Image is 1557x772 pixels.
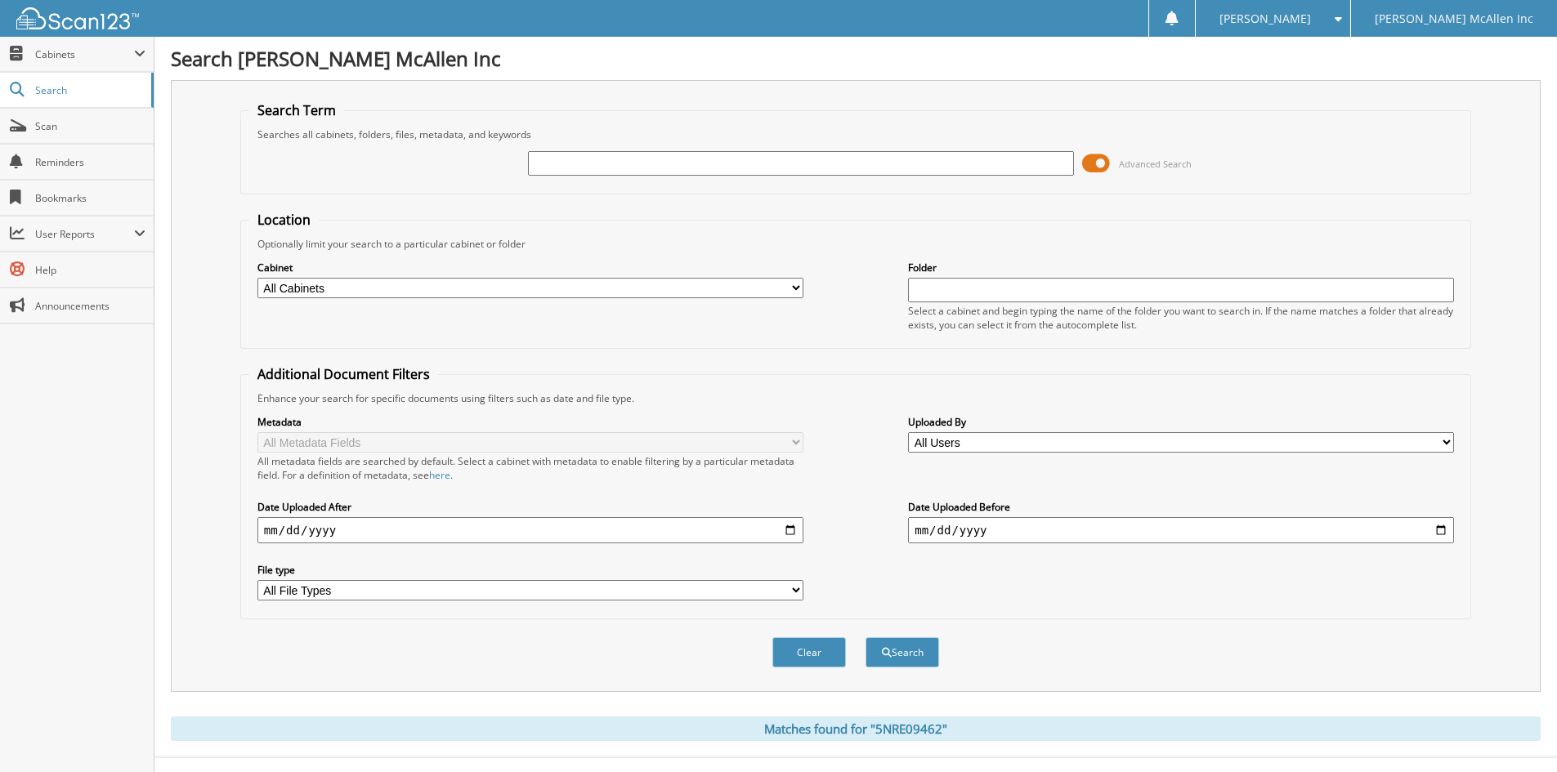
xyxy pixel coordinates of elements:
[257,563,803,577] label: File type
[35,119,145,133] span: Scan
[35,191,145,205] span: Bookmarks
[908,261,1454,274] label: Folder
[1475,694,1557,772] iframe: Chat Widget
[1119,158,1192,170] span: Advanced Search
[16,7,139,29] img: scan123-logo-white.svg
[908,304,1454,332] div: Select a cabinet and begin typing the name of the folder you want to search in. If the name match...
[1375,14,1533,24] span: [PERSON_NAME] McAllen Inc
[257,415,803,429] label: Metadata
[772,637,846,667] button: Clear
[35,227,134,241] span: User Reports
[35,47,134,61] span: Cabinets
[257,454,803,482] div: All metadata fields are searched by default. Select a cabinet with metadata to enable filtering b...
[257,500,803,514] label: Date Uploaded After
[249,365,438,383] legend: Additional Document Filters
[35,263,145,277] span: Help
[249,127,1462,141] div: Searches all cabinets, folders, files, metadata, and keywords
[1219,14,1311,24] span: [PERSON_NAME]
[908,517,1454,543] input: end
[249,237,1462,251] div: Optionally limit your search to a particular cabinet or folder
[908,415,1454,429] label: Uploaded By
[908,500,1454,514] label: Date Uploaded Before
[35,83,143,97] span: Search
[249,101,344,119] legend: Search Term
[257,261,803,274] label: Cabinet
[35,299,145,313] span: Announcements
[171,45,1541,72] h1: Search [PERSON_NAME] McAllen Inc
[249,391,1462,405] div: Enhance your search for specific documents using filters such as date and file type.
[257,517,803,543] input: start
[35,155,145,169] span: Reminders
[866,637,939,667] button: Search
[429,468,450,482] a: here
[249,211,319,229] legend: Location
[171,716,1541,741] div: Matches found for "5NRE09462"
